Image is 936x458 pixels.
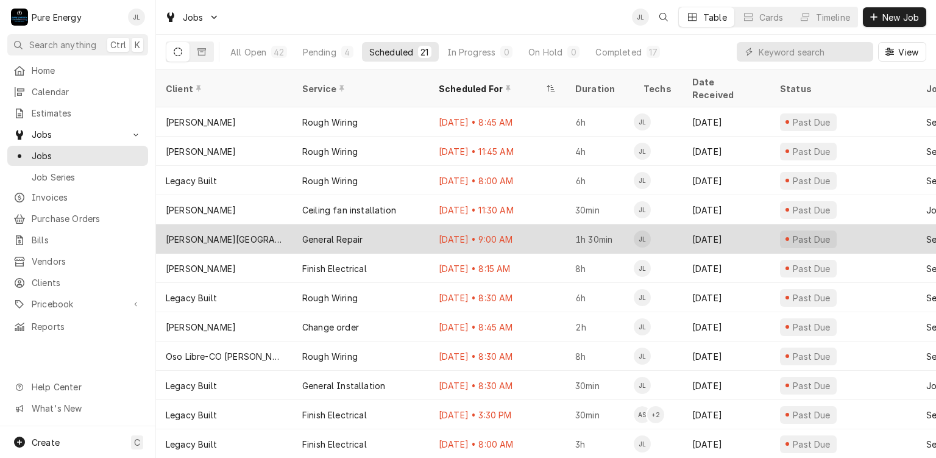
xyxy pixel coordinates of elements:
[134,436,140,449] span: C
[110,38,126,51] span: Ctrl
[703,11,727,24] div: Table
[565,371,634,400] div: 30min
[429,312,565,342] div: [DATE] • 8:45 AM
[7,167,148,187] a: Job Series
[682,283,770,312] div: [DATE]
[634,435,651,453] div: JL
[32,381,141,393] span: Help Center
[166,321,236,334] div: [PERSON_NAME]
[166,409,217,421] div: Legacy Built
[302,379,385,392] div: General Installation
[692,76,758,101] div: Date Received
[682,342,770,371] div: [DATE]
[880,11,921,24] span: New Job
[565,166,634,195] div: 6h
[634,377,651,394] div: James Linnenkamp's Avatar
[429,371,565,400] div: [DATE] • 8:30 AM
[11,9,28,26] div: P
[447,46,496,59] div: In Progress
[420,46,428,59] div: 21
[792,145,832,158] div: Past Due
[32,128,124,141] span: Jobs
[575,82,622,95] div: Duration
[429,107,565,137] div: [DATE] • 8:45 AM
[863,7,926,27] button: New Job
[183,11,204,24] span: Jobs
[792,438,832,451] div: Past Due
[792,292,832,304] div: Past Due
[429,254,565,283] div: [DATE] • 8:15 AM
[32,234,142,246] span: Bills
[32,85,142,98] span: Calendar
[7,377,148,397] a: Go to Help Center
[166,379,217,392] div: Legacy Built
[647,406,664,423] div: + 2
[32,437,60,448] span: Create
[166,438,217,451] div: Legacy Built
[634,143,651,160] div: James Linnenkamp's Avatar
[634,289,651,306] div: James Linnenkamp's Avatar
[792,233,832,246] div: Past Due
[302,233,363,246] div: General Repair
[32,191,142,204] span: Invoices
[682,312,770,342] div: [DATE]
[7,82,148,102] a: Calendar
[11,9,28,26] div: Pure Energy's Avatar
[32,320,142,333] span: Reports
[634,231,651,248] div: JL
[649,46,658,59] div: 17
[7,398,148,418] a: Go to What's New
[759,42,867,62] input: Keyword search
[792,174,832,187] div: Past Due
[632,9,649,26] div: JL
[32,212,142,225] span: Purchase Orders
[302,262,367,275] div: Finish Electrical
[682,195,770,224] div: [DATE]
[816,11,850,24] div: Timeline
[634,435,651,453] div: James Linnenkamp's Avatar
[429,137,565,166] div: [DATE] • 11:45 AM
[32,107,142,120] span: Estimates
[682,371,770,400] div: [DATE]
[429,166,565,195] div: [DATE] • 8:00 AM
[634,289,651,306] div: JL
[632,9,649,26] div: James Linnenkamp's Avatar
[565,107,634,137] div: 6h
[565,312,634,342] div: 2h
[634,201,651,218] div: JL
[565,224,634,254] div: 1h 30min
[7,124,148,145] a: Go to Jobs
[634,260,651,277] div: James Linnenkamp's Avatar
[565,137,634,166] div: 4h
[160,7,224,27] a: Go to Jobs
[792,116,832,129] div: Past Due
[7,209,148,229] a: Purchase Orders
[634,201,651,218] div: James Linnenkamp's Avatar
[128,9,145,26] div: JL
[369,46,413,59] div: Scheduled
[7,294,148,314] a: Go to Pricebook
[7,60,148,81] a: Home
[7,187,148,207] a: Invoices
[7,146,148,166] a: Jobs
[439,82,544,95] div: Scheduled For
[128,9,145,26] div: James Linnenkamp's Avatar
[565,254,634,283] div: 8h
[302,116,358,129] div: Rough Wiring
[634,113,651,131] div: James Linnenkamp's Avatar
[634,172,651,189] div: James Linnenkamp's Avatar
[303,46,336,59] div: Pending
[682,400,770,429] div: [DATE]
[595,46,641,59] div: Completed
[792,409,832,421] div: Past Due
[878,42,926,62] button: View
[302,82,417,95] div: Service
[682,107,770,137] div: [DATE]
[7,273,148,293] a: Clients
[166,82,280,95] div: Client
[302,174,358,187] div: Rough Wiring
[32,255,142,268] span: Vendors
[302,438,367,451] div: Finish Electrical
[7,230,148,250] a: Bills
[302,350,358,363] div: Rough Wiring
